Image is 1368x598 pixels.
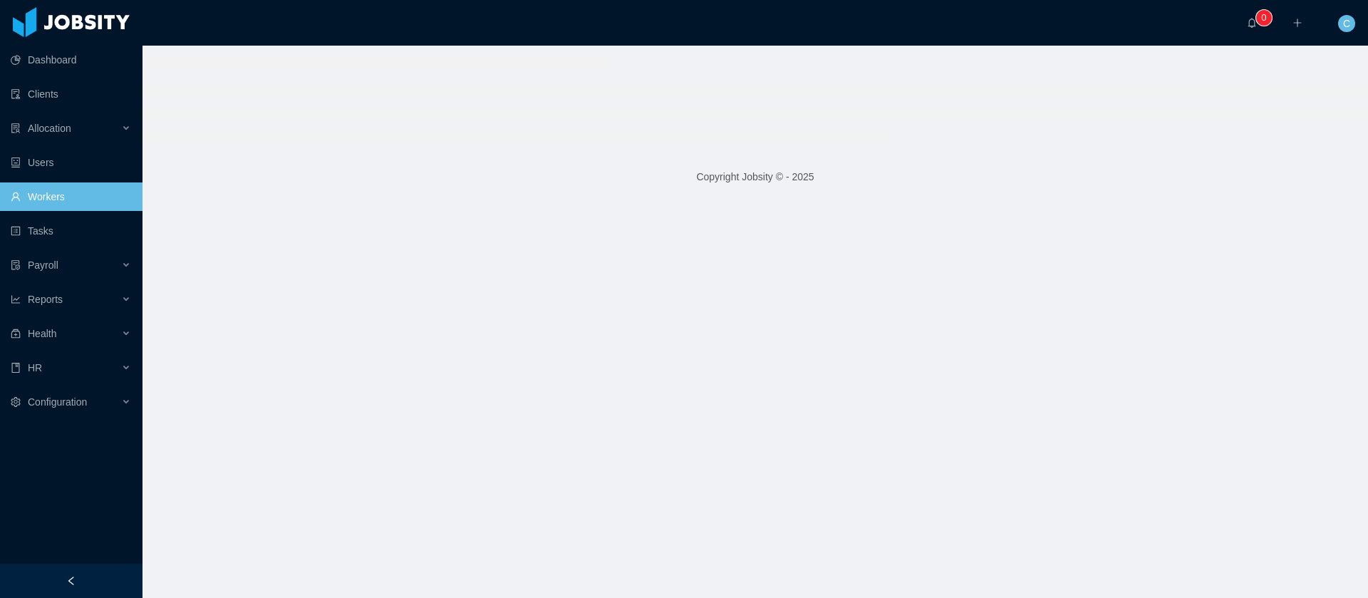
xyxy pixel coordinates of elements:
[28,259,58,271] span: Payroll
[11,182,131,211] a: icon: userWorkers
[1257,11,1271,25] sup: 0
[28,123,71,134] span: Allocation
[1343,15,1350,32] span: C
[11,294,21,304] i: icon: line-chart
[11,397,21,407] i: icon: setting
[11,363,21,373] i: icon: book
[11,46,131,74] a: icon: pie-chartDashboard
[11,148,131,177] a: icon: robotUsers
[11,217,131,245] a: icon: profileTasks
[11,123,21,133] i: icon: solution
[11,329,21,339] i: icon: medicine-box
[28,294,63,305] span: Reports
[142,153,1368,202] footer: Copyright Jobsity © - 2025
[1247,18,1257,28] i: icon: bell
[28,362,42,373] span: HR
[11,80,131,108] a: icon: auditClients
[11,260,21,270] i: icon: file-protect
[28,396,87,408] span: Configuration
[1292,18,1302,28] i: icon: plus
[28,328,56,339] span: Health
